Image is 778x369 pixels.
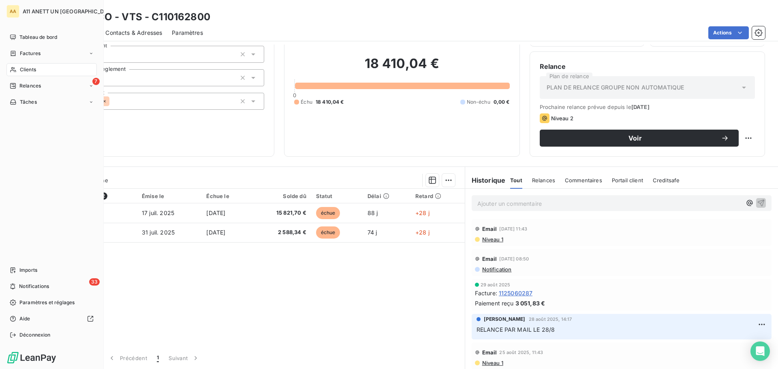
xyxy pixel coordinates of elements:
span: 0 [293,92,296,98]
span: Notification [481,266,512,273]
a: Aide [6,312,97,325]
span: [DATE] [206,209,225,216]
span: Prochaine relance prévue depuis le [540,104,755,110]
span: Creditsafe [653,177,680,183]
span: 3 051,83 € [515,299,545,307]
span: +28 j [415,209,430,216]
span: Déconnexion [19,331,51,339]
span: Niveau 2 [551,115,573,122]
div: Retard [415,193,460,199]
div: Émise le [142,193,197,199]
span: Email [482,349,497,356]
h3: SATECO - VTS - C110162800 [71,10,210,24]
span: Commentaires [565,177,602,183]
span: Aide [19,315,30,322]
span: [DATE] [206,229,225,236]
span: Relances [532,177,555,183]
span: [DATE] 11:43 [499,226,527,231]
div: Statut [316,193,358,199]
span: Factures [20,50,41,57]
span: Contacts & Adresses [105,29,162,37]
span: 1 [157,354,159,362]
span: 18 410,04 € [316,98,344,106]
input: Ajouter une valeur [109,98,116,105]
span: Niveau 1 [481,236,503,243]
span: 0,00 € [494,98,510,106]
span: [DATE] 08:50 [499,256,529,261]
span: [DATE] [631,104,650,110]
span: Portail client [612,177,643,183]
span: échue [316,207,340,219]
div: Open Intercom Messenger [750,341,770,361]
span: 17 juil. 2025 [142,209,174,216]
span: 31 juil. 2025 [142,229,175,236]
span: 7 [92,78,100,85]
button: Suivant [164,350,205,367]
span: Clients [20,66,36,73]
span: 25 août 2025, 11:43 [499,350,543,355]
span: Notifications [19,283,49,290]
div: Échue le [206,193,246,199]
span: Email [482,256,497,262]
span: Tout [510,177,522,183]
span: 74 j [368,229,377,236]
span: 2 588,34 € [256,228,306,237]
span: A11 ANETT UN [GEOGRAPHIC_DATA] [23,8,116,15]
span: échue [316,226,340,239]
h6: Historique [465,175,506,185]
span: 28 août 2025, 14:17 [529,317,572,322]
span: 15 821,70 € [256,209,306,217]
span: Paiement reçu [475,299,514,307]
span: Non-échu [467,98,490,106]
button: Voir [540,130,739,147]
h6: Relance [540,62,755,71]
span: 29 août 2025 [481,282,511,287]
div: Délai [368,193,406,199]
button: Actions [708,26,749,39]
span: Imports [19,267,37,274]
button: Précédent [103,350,152,367]
span: Tableau de bord [19,34,57,41]
h2: 18 410,04 € [294,55,509,80]
span: 33 [89,278,100,286]
span: Échu [301,98,312,106]
span: Email [482,226,497,232]
span: PLAN DE RELANCE GROUPE NON AUTOMATIQUE [547,83,684,92]
span: 1125060287 [499,289,533,297]
span: Niveau 1 [481,360,503,366]
span: [PERSON_NAME] [484,316,526,323]
span: Paramètres [172,29,203,37]
span: +28 j [415,229,430,236]
div: AA [6,5,19,18]
img: Logo LeanPay [6,351,57,364]
span: RELANCE PAR MAIL LE 28/8 [477,326,555,333]
span: Relances [19,82,41,90]
span: Paramètres et réglages [19,299,75,306]
span: 88 j [368,209,378,216]
button: 1 [152,350,164,367]
div: Solde dû [256,193,306,199]
span: Voir [549,135,721,141]
span: Facture : [475,289,497,297]
span: Tâches [20,98,37,106]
